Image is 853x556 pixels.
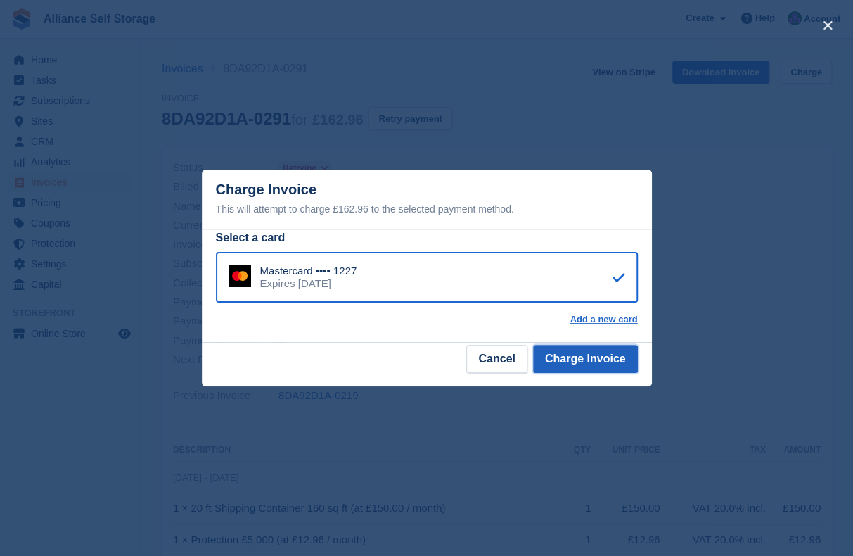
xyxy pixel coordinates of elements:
[816,14,839,37] button: close
[260,277,357,290] div: Expires [DATE]
[570,314,637,325] a: Add a new card
[216,229,638,246] div: Select a card
[216,201,638,217] div: This will attempt to charge £162.96 to the selected payment method.
[229,265,251,287] img: Mastercard Logo
[533,345,638,373] button: Charge Invoice
[466,345,527,373] button: Cancel
[216,182,638,217] div: Charge Invoice
[260,265,357,277] div: Mastercard •••• 1227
